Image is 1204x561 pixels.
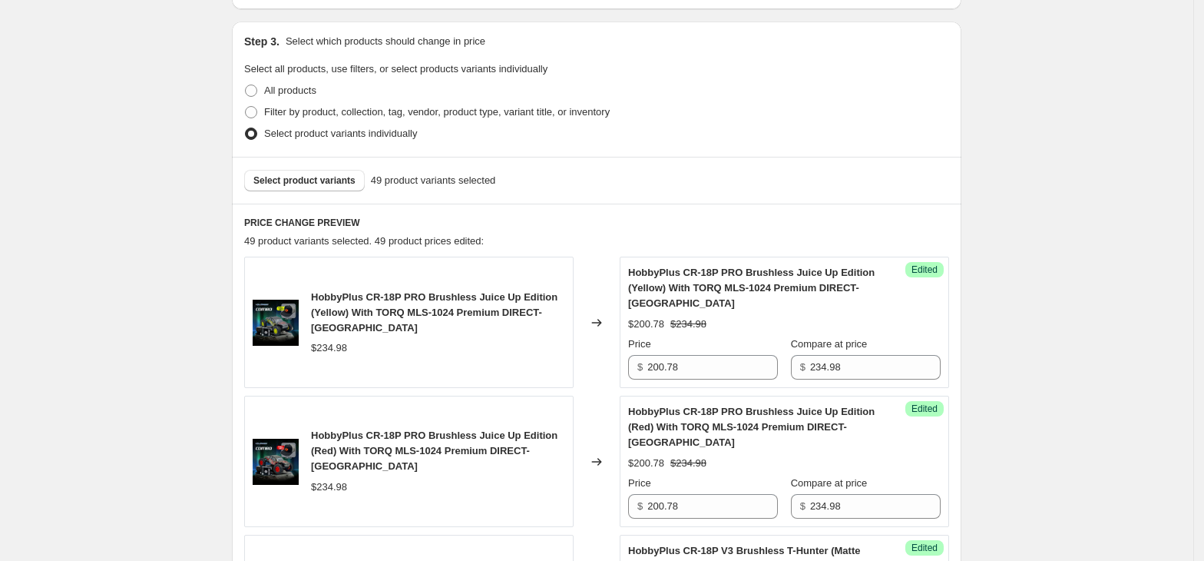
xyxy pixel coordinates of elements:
span: HobbyPlus CR-18P PRO Brushless Juice Up Edition (Red) With TORQ MLS-1024 Premium DIRECT-[GEOGRAPH... [628,406,875,448]
div: $200.78 [628,456,664,471]
h2: Step 3. [244,34,279,49]
img: CB-HP-UP-R-HD_80x.jpg [253,439,299,485]
span: Compare at price [791,338,868,350]
span: Compare at price [791,477,868,489]
span: 49 product variants selected. 49 product prices edited: [244,235,484,247]
span: Select all products, use filters, or select products variants individually [244,63,547,75]
p: Select which products should change in price [286,34,485,49]
span: Select product variants individually [264,128,417,139]
div: $234.98 [311,340,347,356]
span: HobbyPlus CR-18P PRO Brushless Juice Up Edition (Yellow) With TORQ MLS-1024 Premium DIRECT-[GEOGR... [311,291,557,334]
span: Select product variants [253,174,356,187]
span: $ [637,361,643,373]
div: $234.98 [311,480,347,495]
span: Price [628,338,651,350]
button: Select product variants [244,170,365,191]
strike: $234.98 [670,317,706,332]
span: $ [800,500,805,512]
span: Price [628,477,651,489]
div: $200.78 [628,317,664,332]
span: All products [264,85,316,96]
span: $ [637,500,643,512]
h6: PRICE CHANGE PREVIEW [244,217,949,229]
span: HobbyPlus CR-18P PRO Brushless Juice Up Edition (Yellow) With TORQ MLS-1024 Premium DIRECT-[GEOGR... [628,267,875,309]
span: 49 product variants selected [371,173,496,188]
img: CB-HP-UP-V-HD_80x.jpg [253,300,299,346]
span: Edited [911,542,938,554]
span: Edited [911,264,938,276]
strike: $234.98 [670,456,706,471]
span: $ [800,361,805,373]
span: Filter by product, collection, tag, vendor, product type, variant title, or inventory [264,106,610,118]
span: HobbyPlus CR-18P PRO Brushless Juice Up Edition (Red) With TORQ MLS-1024 Premium DIRECT-[GEOGRAPH... [311,430,557,472]
span: Edited [911,403,938,415]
